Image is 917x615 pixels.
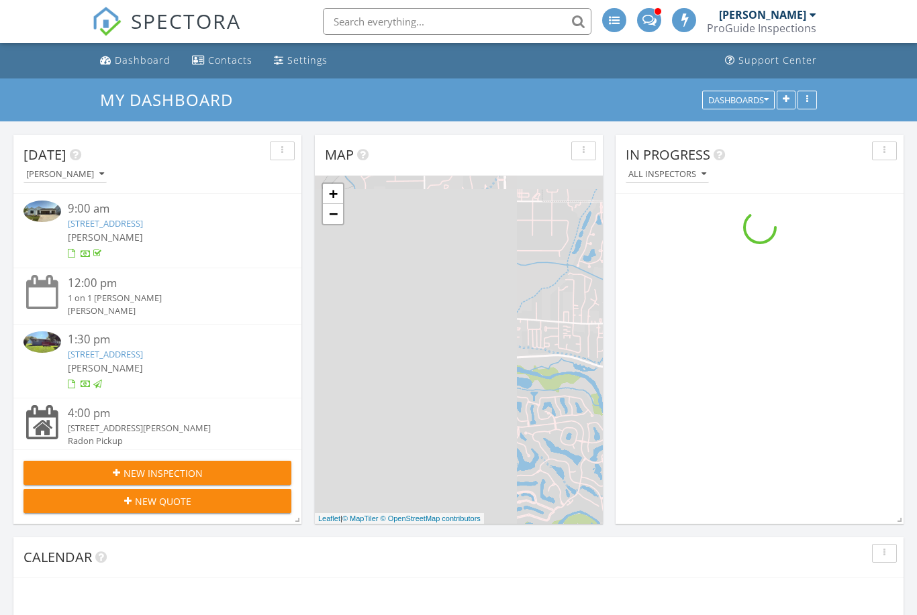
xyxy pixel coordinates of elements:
[68,275,269,292] div: 12:00 pm
[26,170,104,179] div: [PERSON_NAME]
[23,201,61,222] img: 9304669%2Fcover_photos%2F2T81SyuUQuydnS5hnyiS%2Fsmall.jpg
[315,513,484,524] div: |
[68,435,269,447] div: Radon Pickup
[23,548,92,566] span: Calendar
[628,170,706,179] div: All Inspectors
[68,201,269,217] div: 9:00 am
[738,54,817,66] div: Support Center
[68,292,269,304] div: 1 on 1 [PERSON_NAME]
[68,361,143,374] span: [PERSON_NAME]
[23,331,291,391] a: 1:30 pm [STREET_ADDRESS] [PERSON_NAME]
[68,348,143,360] a: [STREET_ADDRESS]
[702,91,775,109] button: Dashboards
[720,48,822,73] a: Support Center
[707,21,816,35] div: ProGuide Inspections
[124,466,203,480] span: New Inspection
[381,514,481,522] a: © OpenStreetMap contributors
[287,54,328,66] div: Settings
[708,95,769,105] div: Dashboards
[23,331,61,353] img: 9309629%2Fcover_photos%2Foq6PUDqCpzxghtVLFRSt%2Fsmall.jpg
[323,8,591,35] input: Search everything...
[323,204,343,224] a: Zoom out
[68,448,269,461] div: Pick up time will be between 4 - 5:30.
[68,422,269,435] div: [STREET_ADDRESS][PERSON_NAME]
[269,48,333,73] a: Settings
[187,48,258,73] a: Contacts
[131,7,241,35] span: SPECTORA
[23,201,291,260] a: 9:00 am [STREET_ADDRESS] [PERSON_NAME]
[68,331,269,348] div: 1:30 pm
[23,146,66,164] span: [DATE]
[23,489,291,513] button: New Quote
[23,405,291,473] a: 4:00 pm [STREET_ADDRESS][PERSON_NAME] Radon Pickup Pick up time will be between 4 - 5:30. [PERSON...
[719,8,806,21] div: [PERSON_NAME]
[23,461,291,485] button: New Inspection
[115,54,171,66] div: Dashboard
[23,166,107,184] button: [PERSON_NAME]
[323,184,343,204] a: Zoom in
[68,217,143,229] a: [STREET_ADDRESS]
[68,304,269,317] div: [PERSON_NAME]
[626,166,709,184] button: All Inspectors
[318,514,340,522] a: Leaflet
[100,89,244,111] a: My Dashboard
[208,54,252,66] div: Contacts
[92,7,122,36] img: The Best Home Inspection Software - Spectora
[95,48,176,73] a: Dashboard
[135,494,191,508] span: New Quote
[68,405,269,422] div: 4:00 pm
[342,514,379,522] a: © MapTiler
[626,146,710,164] span: In Progress
[92,18,241,46] a: SPECTORA
[325,146,354,164] span: Map
[68,231,143,243] span: [PERSON_NAME]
